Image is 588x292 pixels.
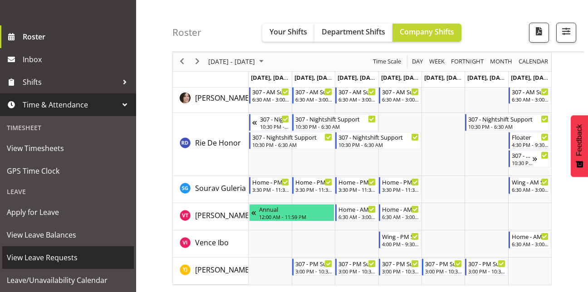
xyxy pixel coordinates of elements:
div: 3:00 PM - 10:30 PM [468,268,505,275]
div: 6:30 AM - 3:00 PM [512,240,549,248]
button: Time Scale [372,56,403,68]
div: 4:30 PM - 9:30 PM [512,141,549,148]
div: 307 - PM Support [295,259,332,268]
div: September 08 - 14, 2025 [205,52,269,71]
span: GPS Time Clock [7,164,129,178]
span: [DATE], [DATE] [424,73,465,82]
a: Leave/Unavailability Calendar [2,269,134,292]
span: Week [428,56,446,68]
button: Month [517,56,550,68]
div: 3:30 PM - 11:30 PM [295,186,332,193]
div: 307 - Nightshift Support [468,114,549,123]
td: Rie De Honor resource [173,113,249,176]
a: [PERSON_NAME] [195,92,251,103]
td: Vence Ibo resource [173,230,249,258]
div: Sourav Guleria"s event - Wing - AM Support 1 Begin From Sunday, September 14, 2025 at 6:30:00 AM ... [509,177,551,194]
td: Yuxi Ji resource [173,258,249,285]
div: Sourav Guleria"s event - Home - PM Support 1 Begin From Tuesday, September 9, 2025 at 3:30:00 PM ... [292,177,334,194]
div: Yuxi Ji"s event - 307 - PM Support Begin From Saturday, September 13, 2025 at 3:00:00 PM GMT+12:0... [465,258,507,276]
div: 6:30 AM - 3:00 PM [252,96,289,103]
div: 10:30 PM - 6:30 AM [252,141,333,148]
span: calendar [518,56,549,68]
span: Feedback [575,124,583,156]
div: 10:30 PM - 6:30 AM [468,123,549,130]
span: Your Shifts [269,27,307,37]
span: [DATE], [DATE] [251,73,292,82]
div: Leave [2,182,134,201]
span: Time Scale [372,56,402,68]
button: Download a PDF of the roster according to the set date range. [529,23,549,43]
button: Fortnight [450,56,485,68]
span: Vence Ibo [195,238,229,248]
a: [PERSON_NAME] [195,210,251,221]
span: Company Shifts [400,27,454,37]
div: 3:00 PM - 10:30 PM [338,268,375,275]
a: Sourav Guleria [195,183,246,194]
span: Leave/Unavailability Calendar [7,273,129,287]
div: 6:30 AM - 3:00 PM [512,96,549,103]
button: Your Shifts [262,24,314,42]
div: 3:30 PM - 11:30 PM [252,186,289,193]
button: Next [191,56,204,68]
div: 307 - Nightshift Support [295,114,376,123]
button: Timeline Day [411,56,425,68]
div: Home - AM Support 1 [382,204,419,214]
button: Filter Shifts [556,23,576,43]
div: previous period [174,52,190,71]
div: Home - AM Support 2 [512,232,549,241]
div: Rie De Honor"s event - 307 - Nightshift Support Begin From Sunday, September 14, 2025 at 10:30:00... [509,150,551,167]
button: Feedback - Show survey [571,115,588,177]
div: 6:30 AM - 3:00 PM [295,96,332,103]
span: [PERSON_NAME] [195,265,251,275]
div: Rie De Honor"s event - Floater Begin From Sunday, September 14, 2025 at 4:30:00 PM GMT+12:00 Ends... [509,132,551,149]
span: [DATE], [DATE] [511,73,552,82]
span: Day [411,56,424,68]
div: 3:00 PM - 10:30 PM [425,268,462,275]
div: 307 - PM Support [382,259,419,268]
a: View Leave Balances [2,224,134,246]
div: Vanessa Thornley"s event - Home - AM Support 1 Begin From Thursday, September 11, 2025 at 6:30:00... [379,204,421,221]
div: Home - PM Support 1 [338,177,375,186]
div: 6:30 AM - 3:00 PM [382,96,419,103]
span: [PERSON_NAME] [195,210,251,220]
div: Rachida Ryan"s event - 307 - AM Support Begin From Wednesday, September 10, 2025 at 6:30:00 AM GM... [335,87,377,104]
div: Rie De Honor"s event - 307 - Nightshift Support Begin From Monday, September 8, 2025 at 10:30:00 ... [249,132,335,149]
div: Yuxi Ji"s event - 307 - PM Support Begin From Thursday, September 11, 2025 at 3:00:00 PM GMT+12:0... [379,258,421,276]
div: 10:30 PM - 6:30 AM [260,123,289,130]
a: View Leave Requests [2,246,134,269]
div: Sourav Guleria"s event - Home - PM Support 1 Begin From Monday, September 8, 2025 at 3:30:00 PM G... [249,177,291,194]
div: 307 - AM Support [382,87,419,96]
div: Rie De Honor"s event - 307 - Nightshift Support Begin From Tuesday, September 9, 2025 at 10:30:00... [292,114,378,131]
div: Home - PM Support 1 [252,177,289,186]
div: Rie De Honor"s event - 307 - Nightshift Support Begin From Sunday, September 7, 2025 at 10:30:00 ... [249,114,291,131]
span: [DATE], [DATE] [381,73,422,82]
span: View Leave Balances [7,228,129,242]
div: 307 - PM Support [338,259,375,268]
div: Sourav Guleria"s event - Home - PM Support 1 Begin From Thursday, September 11, 2025 at 3:30:00 P... [379,177,421,194]
div: Wing - AM Support 1 [512,177,549,186]
div: 307 - AM Support [512,87,549,96]
div: Vence Ibo"s event - Wing - PM Support 2 Begin From Thursday, September 11, 2025 at 4:00:00 PM GMT... [379,231,421,248]
td: Rachida Ryan resource [173,86,249,113]
div: 6:30 AM - 3:00 PM [382,213,419,220]
a: Vence Ibo [195,237,229,248]
div: Home - AM Support 1 [338,204,375,214]
span: View Leave Requests [7,251,129,264]
td: Vanessa Thornley resource [173,203,249,230]
span: [DATE], [DATE] [338,73,379,82]
div: 3:00 PM - 10:30 PM [382,268,419,275]
div: 6:30 AM - 3:00 PM [512,186,549,193]
div: Timesheet [2,118,134,137]
span: Time & Attendance [23,98,118,112]
div: Rachida Ryan"s event - 307 - AM Support Begin From Tuesday, September 9, 2025 at 6:30:00 AM GMT+1... [292,87,334,104]
span: [DATE], [DATE] [467,73,509,82]
div: Rachida Ryan"s event - 307 - AM Support Begin From Monday, September 8, 2025 at 6:30:00 AM GMT+12... [249,87,291,104]
div: 12:00 AM - 11:59 PM [259,213,333,220]
div: 3:30 PM - 11:30 PM [382,186,419,193]
div: Vence Ibo"s event - Home - AM Support 2 Begin From Sunday, September 14, 2025 at 6:30:00 AM GMT+1... [509,231,551,248]
div: Yuxi Ji"s event - 307 - PM Support Begin From Tuesday, September 9, 2025 at 3:00:00 PM GMT+12:00 ... [292,258,334,276]
div: 307 - Nightshift Support [338,132,419,141]
div: Sourav Guleria"s event - Home - PM Support 1 Begin From Wednesday, September 10, 2025 at 3:30:00 ... [335,177,377,194]
span: Sourav Guleria [195,183,246,193]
